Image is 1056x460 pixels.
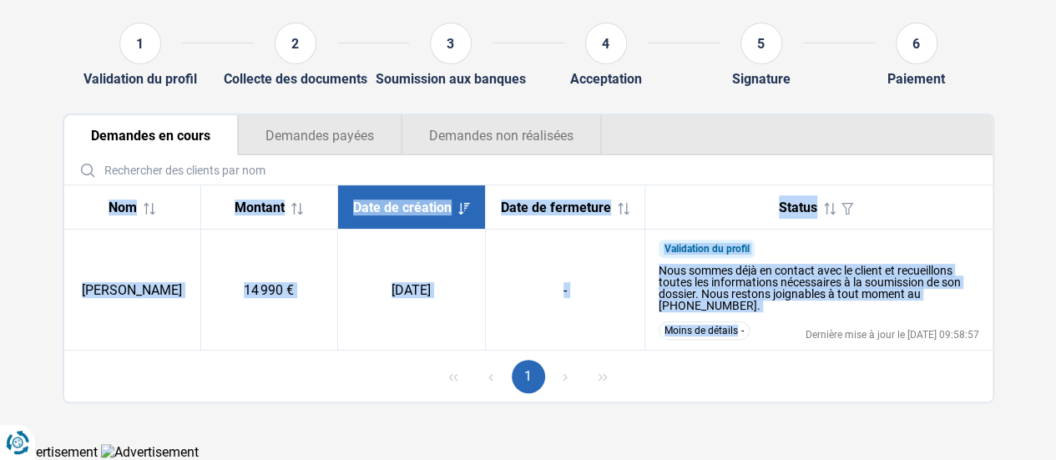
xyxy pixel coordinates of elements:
[376,71,526,87] div: Soumission aux banques
[119,23,161,64] div: 1
[485,230,644,351] td: -
[779,200,817,215] span: Status
[64,115,238,155] button: Demandes en cours
[586,360,619,393] button: Last Page
[71,155,986,185] input: Rechercher des clients par nom
[585,23,627,64] div: 4
[238,115,402,155] button: Demandes payées
[474,360,508,393] button: Previous Page
[109,200,137,215] span: Nom
[200,230,337,351] td: 14 990 €
[659,265,979,311] div: Nous sommes déjà en contact avec le client et recueillons toutes les informations nécessaires à l...
[896,23,937,64] div: 6
[83,71,197,87] div: Validation du profil
[887,71,945,87] div: Paiement
[64,230,201,351] td: [PERSON_NAME]
[659,321,750,340] button: Moins de détails
[570,71,642,87] div: Acceptation
[664,243,749,255] span: Validation du profil
[337,230,485,351] td: [DATE]
[732,71,791,87] div: Signature
[235,200,285,215] span: Montant
[430,23,472,64] div: 3
[501,200,611,215] span: Date de fermeture
[512,360,545,393] button: Page 1
[548,360,582,393] button: Next Page
[224,71,367,87] div: Collecte des documents
[806,330,979,340] div: Dernière mise à jour le [DATE] 09:58:57
[402,115,602,155] button: Demandes non réalisées
[353,200,452,215] span: Date de création
[437,360,470,393] button: First Page
[740,23,782,64] div: 5
[101,444,199,460] img: Advertisement
[275,23,316,64] div: 2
